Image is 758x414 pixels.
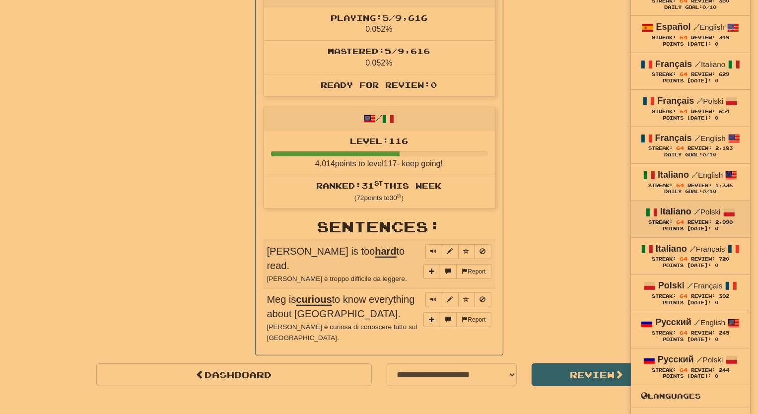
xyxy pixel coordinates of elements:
a: Italiano /Français Streak: 64 Review: 720 Points [DATE]: 0 [631,238,750,274]
span: Ranked: 31 this week [317,181,442,190]
strong: Русский [655,317,691,327]
div: Daily Goal: /10 [641,189,740,195]
span: / [696,96,703,105]
span: Review: [691,330,715,336]
div: Points [DATE]: 0 [641,115,740,122]
button: Toggle favorite [458,244,475,259]
div: Daily Goal: /10 [641,152,740,158]
span: Streak: [652,109,676,114]
div: Points [DATE]: 0 [641,337,740,343]
span: Review: [691,35,715,40]
u: hard [375,246,396,258]
a: Français /Italiano Streak: 64 Review: 629 Points [DATE]: 0 [631,53,750,89]
button: Report [456,264,491,279]
span: Streak: [648,145,673,151]
button: Edit sentence [442,292,459,307]
span: 64 [680,330,688,336]
strong: Polski [658,280,685,290]
a: Français /English Streak: 64 Review: 2,183 Daily Goal:0/10 [631,127,750,163]
span: Streak: [652,330,676,336]
small: ( 72 points to 30 ) [354,194,404,202]
u: curious [296,294,332,306]
a: Italiano /English Streak: 64 Review: 1,336 Daily Goal:0/10 [631,164,750,200]
span: / [689,244,696,253]
div: / [264,107,495,131]
span: Streak: [652,256,676,262]
span: 64 [676,219,684,225]
strong: Français [655,59,692,69]
div: Sentence controls [425,244,491,259]
span: / [693,22,700,31]
span: 64 [676,182,684,188]
span: Review: [691,109,715,114]
button: Toggle ignore [475,292,491,307]
small: [PERSON_NAME] è curiosa di conoscere tutto sul [GEOGRAPHIC_DATA]. [267,323,417,342]
a: Русский /English Streak: 64 Review: 245 Points [DATE]: 0 [631,311,750,347]
span: Review: [688,183,712,188]
button: Review [532,363,662,386]
sup: th [397,193,402,199]
button: Add sentence to collection [423,312,440,327]
span: 1,336 [715,183,733,188]
span: / [694,134,701,142]
a: Italiano /Polski Streak: 64 Review: 2,990 Points [DATE]: 0 [631,201,750,237]
div: Points [DATE]: 0 [641,263,740,269]
button: Add sentence to collection [423,264,440,279]
span: 64 [680,108,688,114]
span: 64 [680,367,688,373]
strong: Français [657,96,694,106]
span: / [694,60,701,69]
span: 64 [680,293,688,299]
button: Play sentence audio [425,244,442,259]
span: 64 [680,256,688,262]
strong: Русский [658,354,694,364]
a: Polski /Français Streak: 64 Review: 392 Points [DATE]: 0 [631,275,750,311]
div: More sentence controls [423,312,491,327]
div: Points [DATE]: 0 [641,373,740,380]
span: 0 [702,4,706,10]
span: 244 [719,367,729,373]
span: Ready for Review: 0 [321,80,437,89]
span: Streak: [652,35,676,40]
span: / [691,170,698,179]
span: Streak: [648,219,673,225]
small: English [694,134,726,142]
span: 0 [702,152,706,157]
span: 392 [719,293,729,299]
button: Toggle favorite [458,292,475,307]
button: Edit sentence [442,244,459,259]
li: 4,014 points to level 117 - keep going! [264,131,495,175]
div: Sentence controls [425,292,491,307]
small: Français [689,245,725,253]
button: Toggle ignore [475,244,491,259]
a: Français /Polski Streak: 64 Review: 654 Points [DATE]: 0 [631,90,750,126]
span: Streak: [652,293,676,299]
span: / [694,318,700,327]
strong: Français [655,133,692,143]
span: 629 [719,71,729,77]
span: [PERSON_NAME] is too to read. [267,246,405,271]
li: 0.052% [264,7,495,41]
span: Review: [688,145,712,151]
small: Français [687,281,723,290]
span: / [696,355,703,364]
span: Review: [691,256,715,262]
span: Review: [691,71,715,77]
span: 2,990 [715,219,733,225]
div: Daily Goal: /10 [641,4,740,11]
span: Playing: 5 / 9,616 [331,13,427,22]
span: / [687,281,693,290]
div: More sentence controls [423,264,491,279]
span: Streak: [648,183,673,188]
div: Points [DATE]: 0 [641,300,740,306]
a: Languages [631,390,750,403]
span: 64 [680,71,688,77]
a: Dashboard [96,363,372,386]
strong: Italiano [658,170,689,180]
span: 245 [719,330,729,336]
span: Review: [691,367,715,373]
span: 349 [719,35,729,40]
span: / [694,207,700,216]
small: [PERSON_NAME] è troppo difficile da leggere. [267,275,407,282]
span: Level: 116 [350,136,408,145]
